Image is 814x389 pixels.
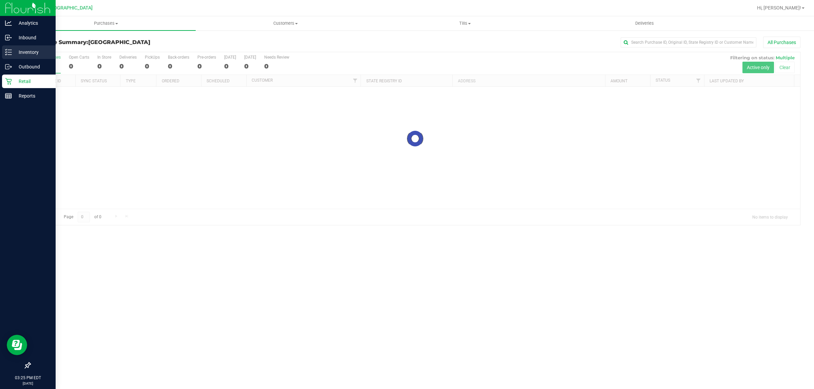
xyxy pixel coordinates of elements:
[12,63,53,71] p: Outbound
[12,92,53,100] p: Reports
[555,16,734,30] a: Deliveries
[3,381,53,386] p: [DATE]
[16,20,196,26] span: Purchases
[46,5,93,11] span: [GEOGRAPHIC_DATA]
[5,49,12,56] inline-svg: Inventory
[621,37,756,47] input: Search Purchase ID, Original ID, State Registry ID or Customer Name...
[196,20,375,26] span: Customers
[763,37,800,48] button: All Purchases
[757,5,801,11] span: Hi, [PERSON_NAME]!
[375,16,555,30] a: Tills
[12,77,53,85] p: Retail
[5,63,12,70] inline-svg: Outbound
[196,16,375,30] a: Customers
[12,34,53,42] p: Inbound
[16,16,196,30] a: Purchases
[375,20,554,26] span: Tills
[7,335,27,355] iframe: Resource center
[5,93,12,99] inline-svg: Reports
[5,20,12,26] inline-svg: Analytics
[12,19,53,27] p: Analytics
[12,48,53,56] p: Inventory
[30,39,287,45] h3: Purchase Summary:
[5,34,12,41] inline-svg: Inbound
[5,78,12,85] inline-svg: Retail
[88,39,150,45] span: [GEOGRAPHIC_DATA]
[626,20,663,26] span: Deliveries
[3,375,53,381] p: 03:25 PM EDT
